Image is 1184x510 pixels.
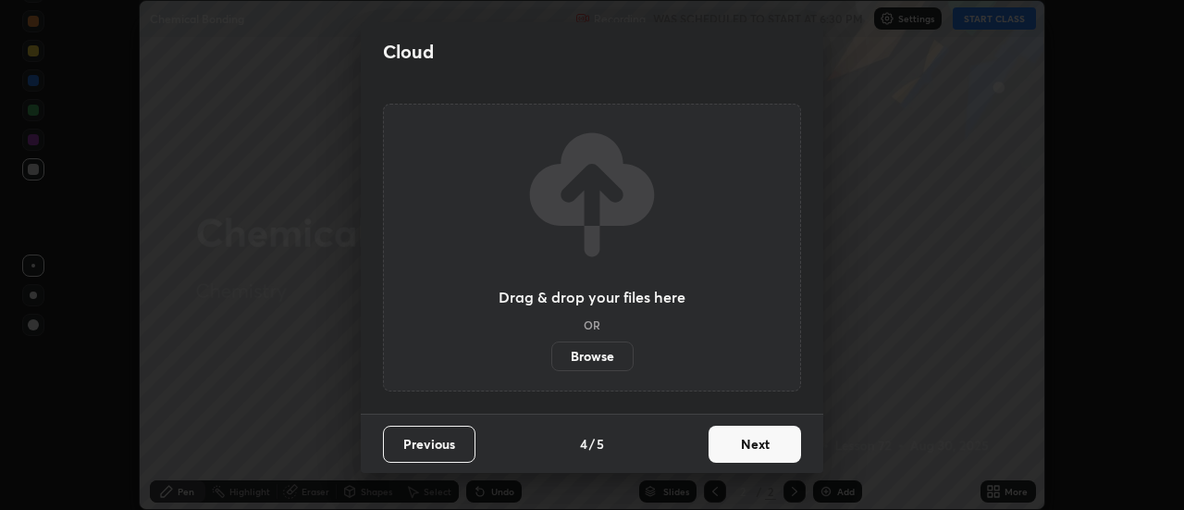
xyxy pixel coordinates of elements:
button: Previous [383,426,475,463]
h4: 4 [580,434,587,454]
h4: / [589,434,595,454]
h2: Cloud [383,40,434,64]
button: Next [709,426,801,463]
h4: 5 [597,434,604,454]
h3: Drag & drop your files here [499,290,685,305]
h5: OR [584,319,600,330]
